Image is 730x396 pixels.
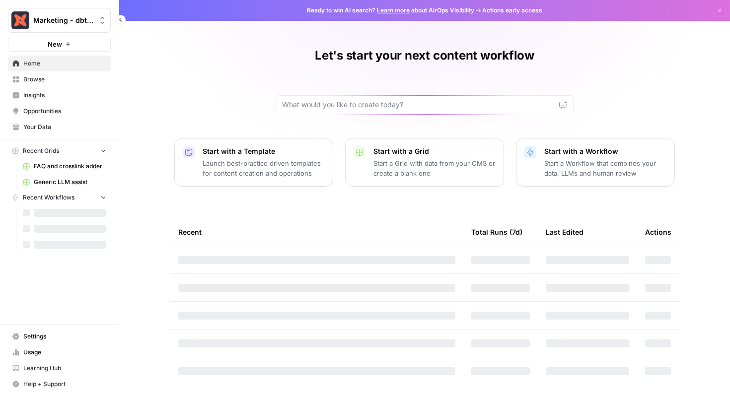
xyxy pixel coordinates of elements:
[377,6,410,14] a: Learn more
[23,107,106,116] span: Opportunities
[8,360,111,376] a: Learning Hub
[48,39,62,49] span: New
[8,103,111,119] a: Opportunities
[8,71,111,87] a: Browse
[203,158,325,178] p: Launch best-practice driven templates for content creation and operations
[8,190,111,205] button: Recent Workflows
[315,48,534,64] h1: Let's start your next content workflow
[373,146,496,156] p: Start with a Grid
[23,75,106,84] span: Browse
[33,15,93,25] span: Marketing - dbt Labs
[8,344,111,360] a: Usage
[23,91,106,100] span: Insights
[18,158,111,174] a: FAQ and crosslink adder
[34,178,106,187] span: Generic LLM assist
[8,87,111,103] a: Insights
[345,138,504,187] button: Start with a GridStart a Grid with data from your CMS or create a blank one
[23,348,106,357] span: Usage
[23,123,106,132] span: Your Data
[307,6,474,15] span: Ready to win AI search? about AirOps Visibility
[23,146,59,155] span: Recent Grids
[11,11,29,29] img: Marketing - dbt Labs Logo
[174,138,333,187] button: Start with a TemplateLaunch best-practice driven templates for content creation and operations
[645,218,671,246] div: Actions
[23,59,106,68] span: Home
[23,193,74,202] span: Recent Workflows
[23,332,106,341] span: Settings
[8,119,111,135] a: Your Data
[8,37,111,52] button: New
[178,218,455,246] div: Recent
[482,6,542,15] span: Actions early access
[8,56,111,71] a: Home
[546,218,584,246] div: Last Edited
[471,218,522,246] div: Total Runs (7d)
[203,146,325,156] p: Start with a Template
[23,364,106,373] span: Learning Hub
[282,100,555,110] input: What would you like to create today?
[544,146,666,156] p: Start with a Workflow
[34,162,106,171] span: FAQ and crosslink adder
[544,158,666,178] p: Start a Workflow that combines your data, LLMs and human review
[8,329,111,344] a: Settings
[516,138,675,187] button: Start with a WorkflowStart a Workflow that combines your data, LLMs and human review
[8,143,111,158] button: Recent Grids
[23,380,106,389] span: Help + Support
[8,376,111,392] button: Help + Support
[8,8,111,33] button: Workspace: Marketing - dbt Labs
[373,158,496,178] p: Start a Grid with data from your CMS or create a blank one
[18,174,111,190] a: Generic LLM assist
